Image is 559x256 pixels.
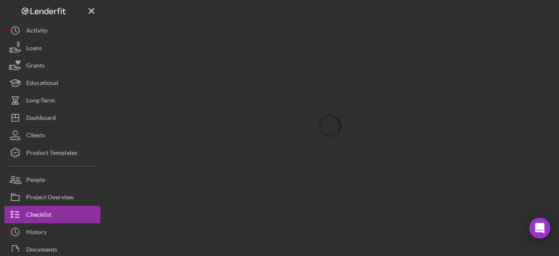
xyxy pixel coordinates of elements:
button: Loans [4,39,100,57]
button: Activity [4,22,100,39]
button: Grants [4,57,100,74]
div: Product Templates [26,144,77,164]
div: Loans [26,39,42,59]
button: Clients [4,126,100,144]
div: People [26,171,45,191]
button: Checklist [4,206,100,223]
div: Educational [26,74,58,94]
button: Educational [4,74,100,92]
div: Open Intercom Messenger [529,218,550,239]
div: Grants [26,57,45,76]
div: Project Overview [26,188,74,208]
button: Project Overview [4,188,100,206]
div: Checklist [26,206,51,225]
div: Long-Term [26,92,55,111]
button: Product Templates [4,144,100,161]
div: History [26,223,47,243]
button: Long-Term [4,92,100,109]
button: People [4,171,100,188]
div: Clients [26,126,45,146]
button: History [4,223,100,241]
div: Dashboard [26,109,56,129]
button: Dashboard [4,109,100,126]
div: Activity [26,22,48,41]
